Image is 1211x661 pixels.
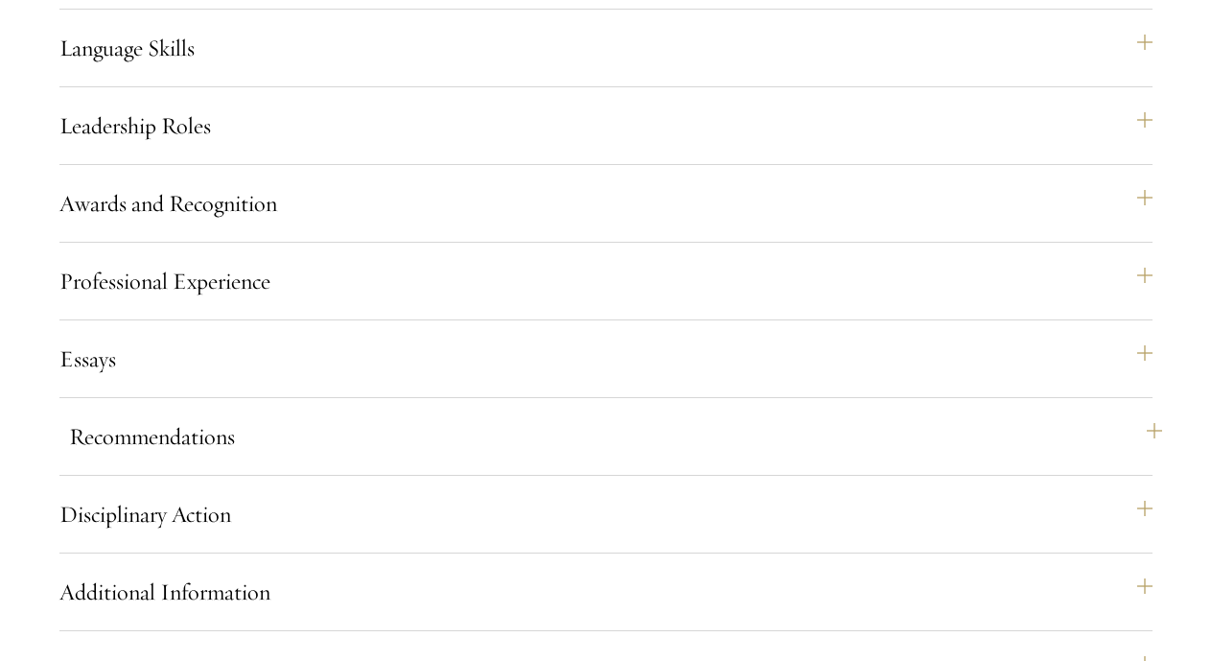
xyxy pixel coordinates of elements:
[59,103,1153,149] button: Leadership Roles
[59,180,1153,226] button: Awards and Recognition
[59,491,1153,537] button: Disciplinary Action
[59,569,1153,615] button: Additional Information
[59,25,1153,71] button: Language Skills
[59,336,1153,382] button: Essays
[59,258,1153,304] button: Professional Experience
[69,413,1162,460] button: Recommendations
